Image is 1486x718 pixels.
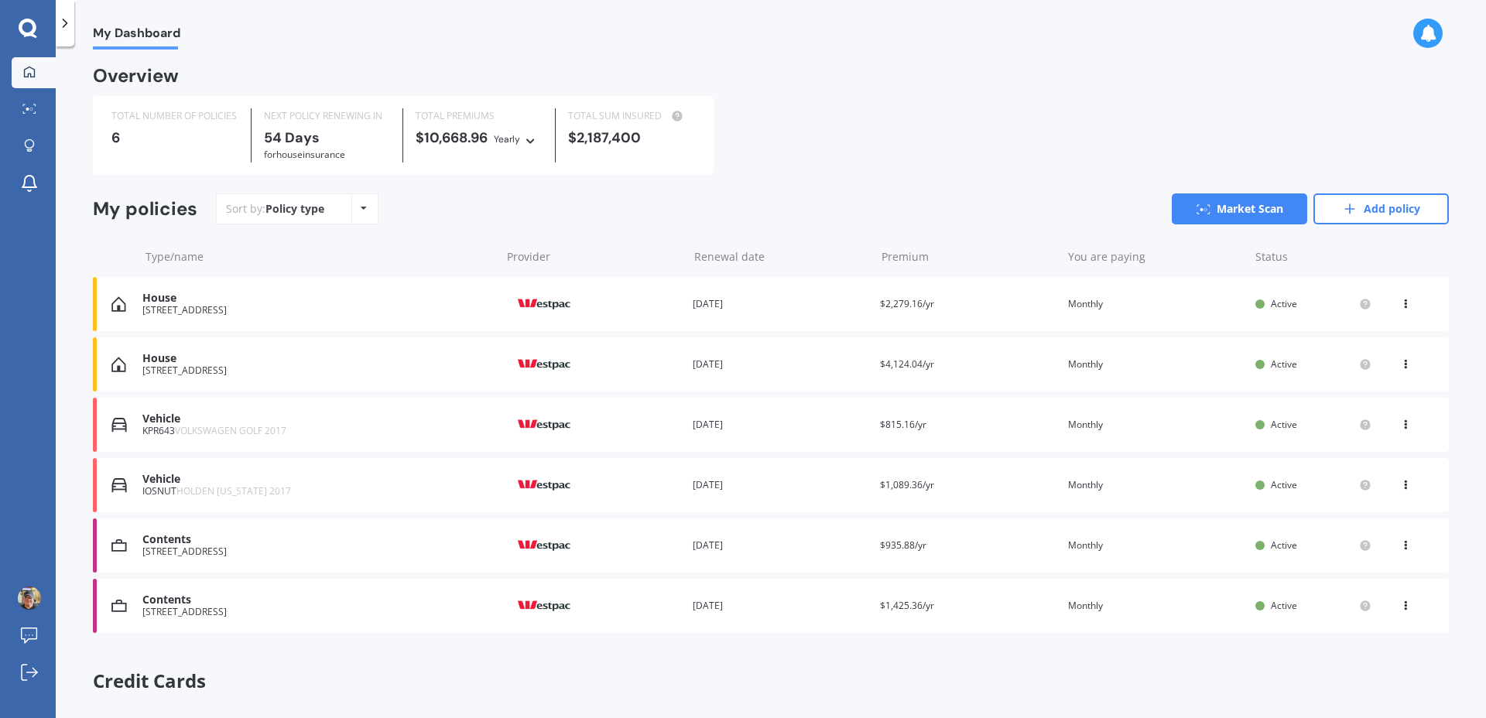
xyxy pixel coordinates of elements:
[176,484,291,497] span: HOLDEN [US_STATE] 2017
[1271,538,1297,552] span: Active
[142,546,493,557] div: [STREET_ADDRESS]
[1271,297,1297,310] span: Active
[1068,357,1243,372] div: Monthly
[882,249,1056,265] div: Premium
[693,296,868,312] div: [DATE]
[142,305,493,316] div: [STREET_ADDRESS]
[142,292,493,305] div: House
[693,417,868,433] div: [DATE]
[416,130,543,147] div: $10,668.96
[93,670,1449,692] span: Credit Cards
[264,128,320,147] b: 54 Days
[1068,538,1243,553] div: Monthly
[568,108,695,124] div: TOTAL SUM INSURED
[142,473,493,486] div: Vehicle
[505,470,583,500] img: Westpac
[111,598,127,614] img: Contents
[880,357,934,371] span: $4,124.04/yr
[880,478,934,491] span: $1,089.36/yr
[142,426,493,436] div: KPR643
[264,108,391,124] div: NEXT POLICY RENEWING IN
[494,132,520,147] div: Yearly
[265,201,324,217] div: Policy type
[505,289,583,319] img: Westpac
[142,365,493,376] div: [STREET_ADDRESS]
[693,477,868,493] div: [DATE]
[1255,249,1371,265] div: Status
[111,108,238,124] div: TOTAL NUMBER OF POLICIES
[416,108,543,124] div: TOTAL PREMIUMS
[264,148,345,161] span: for House insurance
[693,357,868,372] div: [DATE]
[1068,417,1243,433] div: Monthly
[175,424,286,437] span: VOLKSWAGEN GOLF 2017
[693,538,868,553] div: [DATE]
[1313,193,1449,224] a: Add policy
[1271,478,1297,491] span: Active
[18,586,41,610] img: ACg8ocJr9JXakoYzT46gh2yoz4IJKoWDPhJoSx_1KvV3tH3DlDhh12v9ZA=s96-c
[93,26,180,46] span: My Dashboard
[142,607,493,617] div: [STREET_ADDRESS]
[880,297,934,310] span: $2,279.16/yr
[1068,477,1243,493] div: Monthly
[505,410,583,439] img: Westpac
[226,201,324,217] div: Sort by:
[507,249,682,265] div: Provider
[111,538,127,553] img: Contents
[146,249,495,265] div: Type/name
[505,531,583,560] img: Westpac
[111,296,126,312] img: House
[505,350,583,379] img: Westpac
[693,598,868,614] div: [DATE]
[93,68,179,84] div: Overview
[880,418,926,431] span: $815.16/yr
[1172,193,1307,224] a: Market Scan
[1271,599,1297,612] span: Active
[1068,249,1243,265] div: You are paying
[1068,598,1243,614] div: Monthly
[142,593,493,607] div: Contents
[111,477,127,493] img: Vehicle
[505,591,583,621] img: Westpac
[142,412,493,426] div: Vehicle
[93,198,197,221] div: My policies
[1068,296,1243,312] div: Monthly
[111,130,238,145] div: 6
[1271,357,1297,371] span: Active
[142,352,493,365] div: House
[111,357,126,372] img: House
[1271,418,1297,431] span: Active
[880,599,934,612] span: $1,425.36/yr
[142,486,493,497] div: IOSNUT
[111,417,127,433] img: Vehicle
[694,249,869,265] div: Renewal date
[568,130,695,145] div: $2,187,400
[880,538,926,552] span: $935.88/yr
[142,533,493,546] div: Contents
